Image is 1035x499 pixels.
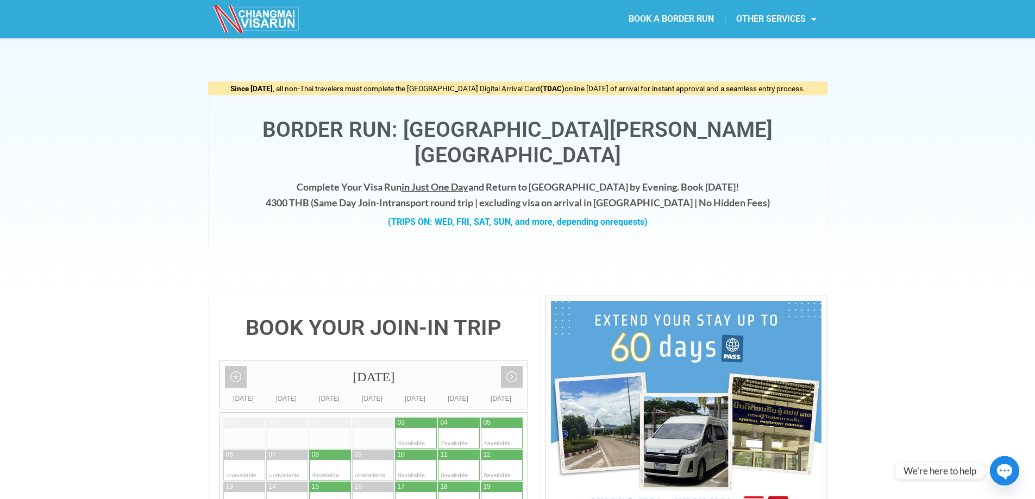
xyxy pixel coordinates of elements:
nav: Menu [518,7,827,31]
div: [DATE] [437,393,480,404]
span: , all non-Thai travelers must complete the [GEOGRAPHIC_DATA] Digital Arrival Card online [DATE] o... [230,84,805,93]
div: 12 [484,450,491,459]
div: [DATE] [308,393,351,404]
div: 19 [484,482,491,491]
strong: Same Day Join-In [313,197,388,209]
div: 18 [441,482,448,491]
div: 15 [312,482,319,491]
div: 09 [355,450,362,459]
div: 08 [312,450,319,459]
h4: BOOK YOUR JOIN-IN TRIP [219,317,529,339]
div: [DATE] [480,393,523,404]
div: 06 [226,450,233,459]
div: 13 [226,482,233,491]
div: [DATE] [222,393,265,404]
div: [DATE] [220,361,528,393]
div: 05 [484,418,491,427]
div: 03 [398,418,405,427]
div: 10 [398,450,405,459]
div: 01 [312,418,319,427]
div: 07 [269,450,276,459]
div: [DATE] [265,393,308,404]
h4: Complete Your Visa Run and Return to [GEOGRAPHIC_DATA] by Evening. Book [DATE]! 4300 THB ( transp... [219,179,816,211]
div: 02 [355,418,362,427]
div: 04 [441,418,448,427]
div: 17 [398,482,405,491]
div: 16 [355,482,362,491]
strong: Since [DATE] [230,84,273,93]
strong: (TDAC) [540,84,564,93]
div: 29 [226,418,233,427]
a: OTHER SERVICES [725,7,827,31]
h1: Border Run: [GEOGRAPHIC_DATA][PERSON_NAME][GEOGRAPHIC_DATA] [219,117,816,168]
span: in Just One Day [402,181,468,193]
div: 11 [441,450,448,459]
strong: (TRIPS ON: WED, FRI, SAT, SUN, and more, depending on [388,217,648,227]
div: [DATE] [394,393,437,404]
div: 14 [269,482,276,491]
div: 30 [269,418,276,427]
div: [DATE] [351,393,394,404]
span: requests) [610,217,648,227]
a: BOOK A BORDER RUN [618,7,725,31]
